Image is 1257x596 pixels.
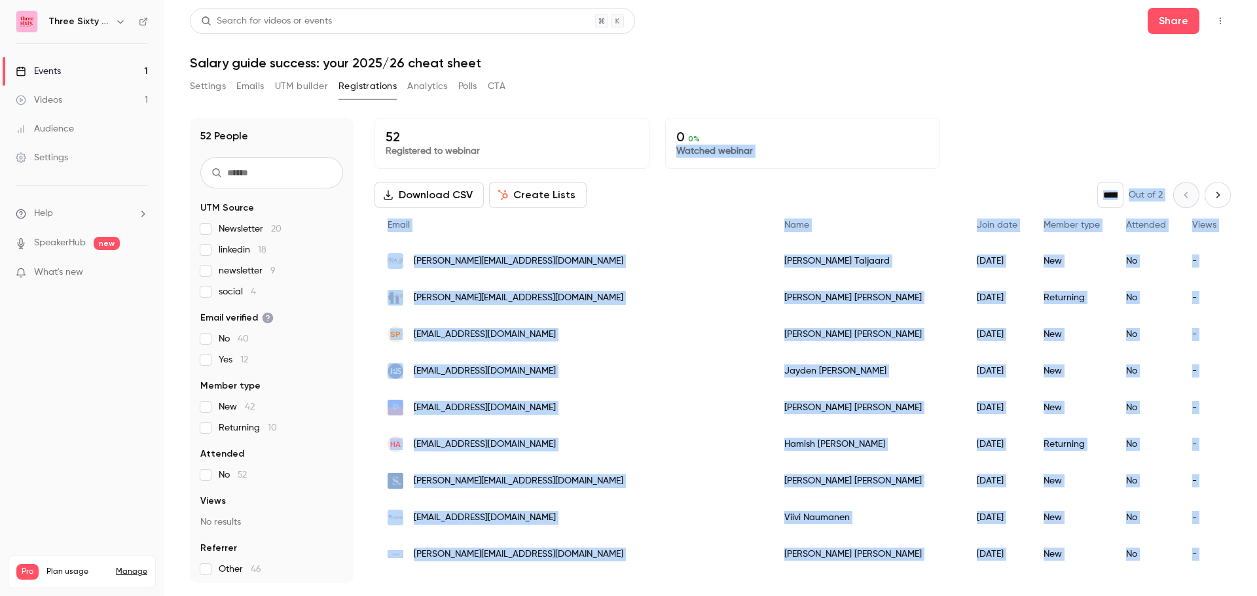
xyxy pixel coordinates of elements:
[1179,316,1230,353] div: -
[390,438,401,450] span: HA
[1179,499,1230,536] div: -
[219,421,277,434] span: Returning
[388,400,403,415] img: pearsepartners.com
[414,438,556,451] span: [EMAIL_ADDRESS][DOMAIN_NAME]
[236,76,264,97] button: Emails
[414,254,623,268] span: [PERSON_NAME][EMAIL_ADDRESS][DOMAIN_NAME]
[676,129,929,145] p: 0
[1113,426,1179,463] div: No
[388,220,410,230] span: Email
[1030,389,1113,426] div: New
[676,145,929,158] p: Watched webinar
[771,463,964,499] div: [PERSON_NAME] [PERSON_NAME]
[268,423,277,432] span: 10
[964,316,1030,353] div: [DATE]
[1179,536,1230,572] div: -
[34,266,83,279] span: What's new
[414,474,623,488] span: [PERSON_NAME][EMAIL_ADDRESS][DOMAIN_NAME]
[1179,279,1230,316] div: -
[390,328,401,340] span: SP
[414,511,556,525] span: [EMAIL_ADDRESS][DOMAIN_NAME]
[1179,243,1230,279] div: -
[1205,182,1231,208] button: Next page
[1113,389,1179,426] div: No
[784,220,809,230] span: Name
[270,266,276,275] span: 9
[771,389,964,426] div: [PERSON_NAME] [PERSON_NAME]
[219,243,266,256] span: linkedin
[200,516,343,529] p: No results
[200,128,248,144] h1: 52 People
[771,499,964,536] div: Viivi Naumanen
[1179,389,1230,426] div: -
[1126,220,1166,230] span: Attended
[414,328,556,342] span: [EMAIL_ADDRESS][DOMAIN_NAME]
[200,311,274,324] span: Email verified
[219,264,276,277] span: newsletter
[16,207,148,220] li: help-dropdown-opener
[271,224,282,234] span: 20
[964,536,1030,572] div: [DATE]
[1179,353,1230,389] div: -
[251,565,261,574] span: 46
[771,426,964,463] div: Hamish [PERSON_NAME]
[1030,463,1113,499] div: New
[386,145,638,158] p: Registered to webinar
[46,567,108,577] span: Plan usage
[200,447,244,461] span: Attended
[688,134,700,143] span: 0 %
[238,334,249,343] span: 40
[964,426,1030,463] div: [DATE]
[388,363,403,379] img: jpsrecruit.com.au
[16,11,37,32] img: Three Sixty Digital
[771,536,964,572] div: [PERSON_NAME] [PERSON_NAME]
[488,76,505,97] button: CTA
[374,182,484,208] button: Download CSV
[1113,536,1179,572] div: No
[388,253,403,269] img: pra.com.au
[1113,463,1179,499] div: No
[200,202,343,576] section: facet-groups
[1148,8,1199,34] button: Share
[48,15,110,28] h6: Three Sixty Digital
[414,401,556,415] span: [EMAIL_ADDRESS][DOMAIN_NAME]
[414,291,623,305] span: [PERSON_NAME][EMAIL_ADDRESS][DOMAIN_NAME]
[240,355,248,364] span: 12
[200,495,226,508] span: Views
[388,510,403,525] img: levyl.com.au
[1030,499,1113,536] div: New
[964,279,1030,316] div: [DATE]
[771,279,964,316] div: [PERSON_NAME] [PERSON_NAME]
[414,548,623,561] span: [PERSON_NAME][EMAIL_ADDRESS][DOMAIN_NAME]
[388,473,403,489] img: stitchrecruitment.com.au
[964,463,1030,499] div: [DATE]
[1030,536,1113,572] div: New
[407,76,448,97] button: Analytics
[190,55,1231,71] h1: Salary guide success: your 2025/26 cheat sheet
[16,65,61,78] div: Events
[116,567,147,577] a: Manage
[1113,279,1179,316] div: No
[1113,316,1179,353] div: No
[200,542,237,555] span: Referrer
[489,182,587,208] button: Create Lists
[34,207,53,220] span: Help
[16,94,62,107] div: Videos
[245,402,255,412] span: 42
[219,332,249,345] span: No
[201,14,332,28] div: Search for videos or events
[1030,353,1113,389] div: New
[258,245,266,254] span: 18
[132,267,148,279] iframe: Noticeable Trigger
[238,470,247,480] span: 52
[1030,279,1113,316] div: Returning
[251,287,256,296] span: 4
[1129,188,1163,202] p: Out of 2
[964,353,1030,389] div: [DATE]
[414,364,556,378] span: [EMAIL_ADDRESS][DOMAIN_NAME]
[1030,243,1113,279] div: New
[771,243,964,279] div: [PERSON_NAME] Taljaard
[388,550,403,559] img: talenza.com.au
[219,468,247,482] span: No
[338,76,397,97] button: Registrations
